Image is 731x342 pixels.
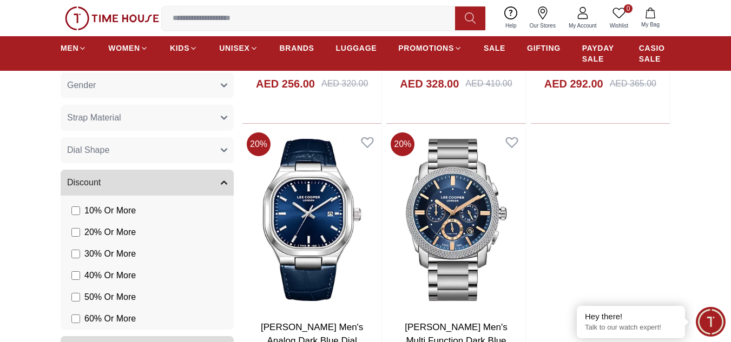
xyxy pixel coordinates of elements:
a: PAYDAY SALE [582,38,617,69]
span: WOMEN [108,43,140,53]
img: Lee Cooper Men's Analog Dark Blue Dial Watch - LC08179.399 [242,128,381,312]
input: 20% Or More [71,228,80,237]
a: KIDS [170,38,197,58]
span: 60 % Or More [84,312,136,325]
span: LUGGAGE [336,43,377,53]
button: Strap Material [61,105,234,131]
div: AED 365.00 [610,77,656,90]
a: MEN [61,38,87,58]
a: WOMEN [108,38,148,58]
a: GIFTING [527,38,561,58]
a: UNISEX [219,38,258,58]
span: 0 [624,4,633,13]
div: Chat Widget [696,307,726,337]
button: Dial Shape [61,137,234,163]
a: Our Stores [523,4,562,32]
span: Gender [67,79,96,92]
a: Help [499,4,523,32]
span: My Bag [637,21,664,29]
span: PROMOTIONS [398,43,454,53]
h4: AED 292.00 [544,76,603,91]
span: SALE [484,43,505,53]
span: 20 % Or More [84,226,136,239]
button: My Bag [635,5,666,31]
span: Dial Shape [67,144,109,157]
span: Discount [67,176,101,189]
span: UNISEX [219,43,249,53]
div: Hey there! [585,311,677,322]
input: 30% Or More [71,250,80,258]
span: 20 % [391,132,414,156]
button: Gender [61,72,234,98]
p: Talk to our watch expert! [585,323,677,332]
a: SALE [484,38,505,58]
span: CASIO SALE [639,43,670,64]
img: ... [65,6,159,30]
a: LUGGAGE [336,38,377,58]
a: PROMOTIONS [398,38,462,58]
span: 30 % Or More [84,247,136,260]
input: 50% Or More [71,293,80,301]
span: Help [501,22,521,30]
span: 10 % Or More [84,204,136,217]
span: My Account [564,22,601,30]
div: AED 410.00 [465,77,512,90]
span: 50 % Or More [84,291,136,304]
span: Wishlist [605,22,633,30]
input: 40% Or More [71,271,80,280]
a: BRANDS [280,38,314,58]
input: 60% Or More [71,314,80,323]
span: MEN [61,43,78,53]
span: Strap Material [67,111,121,124]
span: KIDS [170,43,189,53]
button: Discount [61,170,234,196]
span: Our Stores [525,22,560,30]
img: Lee Cooper Men's Multi Function Dark Blue Dial Watch - LC08177.390 [386,128,525,312]
div: AED 320.00 [321,77,368,90]
span: 20 % [247,132,271,156]
h4: AED 328.00 [400,76,459,91]
input: 10% Or More [71,206,80,215]
a: CASIO SALE [639,38,670,69]
a: 0Wishlist [603,4,635,32]
span: PAYDAY SALE [582,43,617,64]
span: GIFTING [527,43,561,53]
span: 40 % Or More [84,269,136,282]
h4: AED 256.00 [256,76,315,91]
span: BRANDS [280,43,314,53]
